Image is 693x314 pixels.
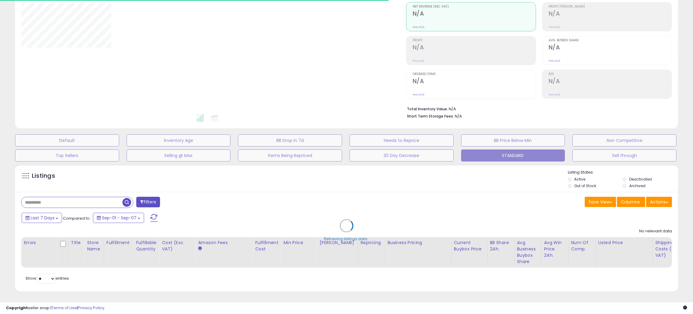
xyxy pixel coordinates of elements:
[413,39,536,42] span: Profit
[407,114,454,119] b: Short Term Storage Fees:
[127,149,231,162] button: Selling @ Max
[350,149,454,162] button: 30 Day Decrease
[549,73,672,76] span: ROI
[78,305,104,311] a: Privacy Policy
[51,305,77,311] a: Terms of Use
[549,93,560,96] small: Prev: N/A
[413,25,424,29] small: Prev: N/A
[6,305,28,311] strong: Copyright
[413,59,424,63] small: Prev: N/A
[572,149,676,162] button: Sell through
[413,5,536,8] span: Net Revenue (Exc. VAT)
[549,39,672,42] span: Avg. Buybox Share
[549,25,560,29] small: Prev: N/A
[549,59,560,63] small: Prev: N/A
[413,10,536,18] h2: N/A
[238,149,342,162] button: Items Being Repriced
[407,105,667,112] li: N/A
[413,78,536,86] h2: N/A
[549,44,672,52] h2: N/A
[238,134,342,146] button: BB Drop in 7d
[6,305,104,311] div: seller snap | |
[350,134,454,146] button: Needs to Reprice
[549,78,672,86] h2: N/A
[127,134,231,146] button: Inventory Age
[407,106,448,111] b: Total Inventory Value:
[549,5,672,8] span: Profit [PERSON_NAME]
[15,134,119,146] button: Default
[324,236,369,242] div: Retrieving listings data..
[461,134,565,146] button: BB Price Below Min
[15,149,119,162] button: Top Sellers
[413,44,536,52] h2: N/A
[413,93,424,96] small: Prev: N/A
[455,113,462,119] span: N/A
[413,73,536,76] span: Ordered Items
[461,149,565,162] button: STANDARD
[549,10,672,18] h2: N/A
[572,134,676,146] button: Non Competitive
